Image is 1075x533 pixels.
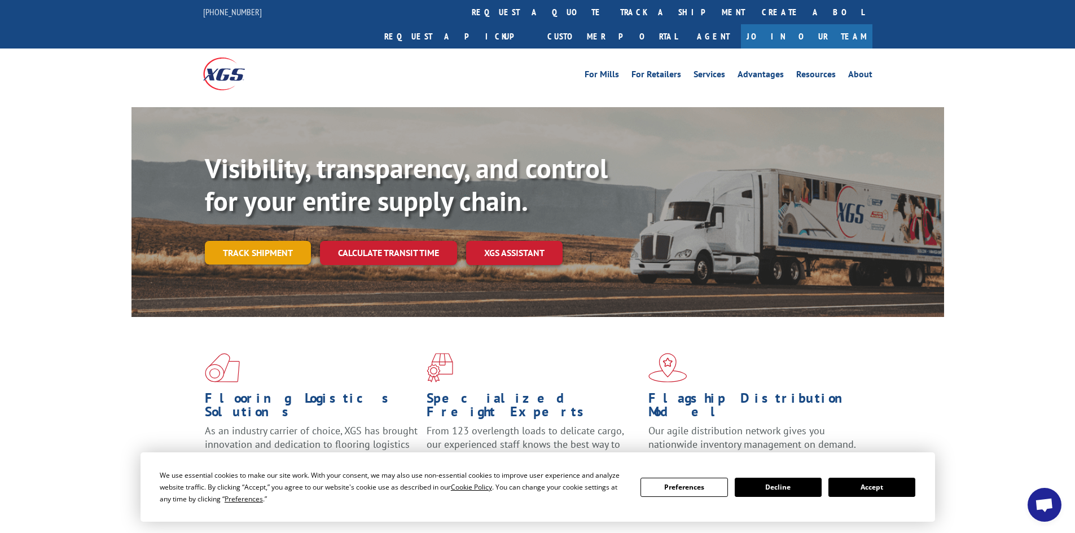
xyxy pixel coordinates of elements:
span: Our agile distribution network gives you nationwide inventory management on demand. [648,424,856,451]
h1: Specialized Freight Experts [427,391,640,424]
a: Advantages [738,70,784,82]
button: Preferences [640,478,727,497]
a: Calculate transit time [320,241,457,265]
img: xgs-icon-flagship-distribution-model-red [648,353,687,382]
h1: Flagship Distribution Model [648,391,862,424]
div: Cookie Consent Prompt [141,452,935,522]
a: Join Our Team [741,24,872,49]
a: Request a pickup [376,24,539,49]
span: Preferences [225,494,263,504]
img: xgs-icon-total-supply-chain-intelligence-red [205,353,240,382]
a: Services [694,70,725,82]
a: Agent [686,24,741,49]
a: Track shipment [205,241,311,265]
a: Customer Portal [539,24,686,49]
a: [PHONE_NUMBER] [203,6,262,17]
a: For Mills [585,70,619,82]
h1: Flooring Logistics Solutions [205,391,418,424]
a: XGS ASSISTANT [466,241,563,265]
span: Cookie Policy [451,482,492,492]
button: Decline [735,478,822,497]
p: From 123 overlength loads to delicate cargo, our experienced staff knows the best way to move you... [427,424,640,474]
div: Open chat [1028,488,1061,522]
b: Visibility, transparency, and control for your entire supply chain. [205,151,608,218]
a: For Retailers [631,70,681,82]
button: Accept [828,478,915,497]
a: About [848,70,872,82]
span: As an industry carrier of choice, XGS has brought innovation and dedication to flooring logistics... [205,424,418,464]
div: We use essential cookies to make our site work. With your consent, we may also use non-essential ... [160,469,627,505]
img: xgs-icon-focused-on-flooring-red [427,353,453,382]
a: Resources [796,70,836,82]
